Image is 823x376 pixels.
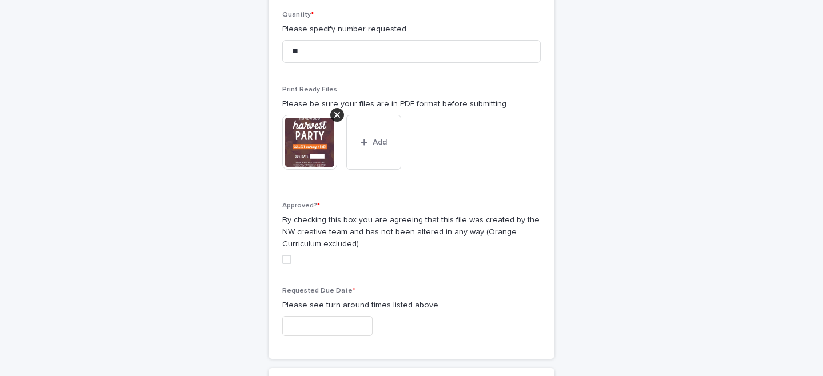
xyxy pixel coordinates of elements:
span: Add [373,138,387,146]
span: Requested Due Date [282,287,355,294]
p: Please see turn around times listed above. [282,299,541,311]
p: Please specify number requested. [282,23,541,35]
p: By checking this box you are agreeing that this file was created by the NW creative team and has ... [282,214,541,250]
span: Print Ready Files [282,86,337,93]
span: Approved? [282,202,320,209]
p: Please be sure your files are in PDF format before submitting. [282,98,541,110]
span: Quantity [282,11,314,18]
button: Add [346,115,401,170]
